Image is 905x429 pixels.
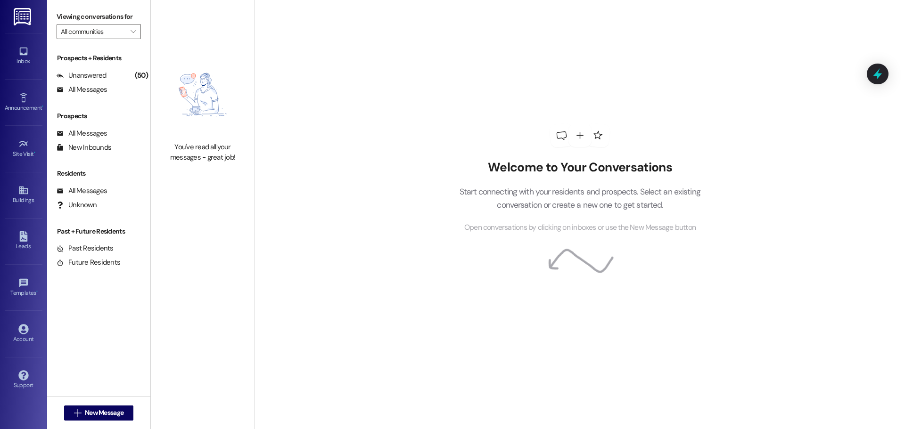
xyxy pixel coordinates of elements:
[14,8,33,25] img: ResiDesk Logo
[161,52,244,138] img: empty-state
[57,243,114,253] div: Past Residents
[85,408,123,418] span: New Message
[57,143,111,153] div: New Inbounds
[36,288,38,295] span: •
[445,185,715,212] p: Start connecting with your residents and prospects. Select an existing conversation or create a n...
[57,129,107,138] div: All Messages
[5,321,42,347] a: Account
[161,142,244,162] div: You've read all your messages - great job!
[132,68,150,83] div: (50)
[42,103,43,110] span: •
[47,53,150,63] div: Prospects + Residents
[464,222,696,234] span: Open conversations by clicking on inboxes or use the New Message button
[57,186,107,196] div: All Messages
[445,160,715,175] h2: Welcome to Your Conversations
[5,275,42,300] a: Templates •
[57,258,120,267] div: Future Residents
[5,367,42,393] a: Support
[57,85,107,95] div: All Messages
[131,28,136,35] i: 
[47,111,150,121] div: Prospects
[34,149,35,156] span: •
[5,43,42,69] a: Inbox
[57,71,107,81] div: Unanswered
[5,182,42,208] a: Buildings
[64,405,134,421] button: New Message
[57,200,97,210] div: Unknown
[47,169,150,178] div: Residents
[5,136,42,162] a: Site Visit •
[5,228,42,254] a: Leads
[74,409,81,417] i: 
[61,24,126,39] input: All communities
[57,9,141,24] label: Viewing conversations for
[47,227,150,236] div: Past + Future Residents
